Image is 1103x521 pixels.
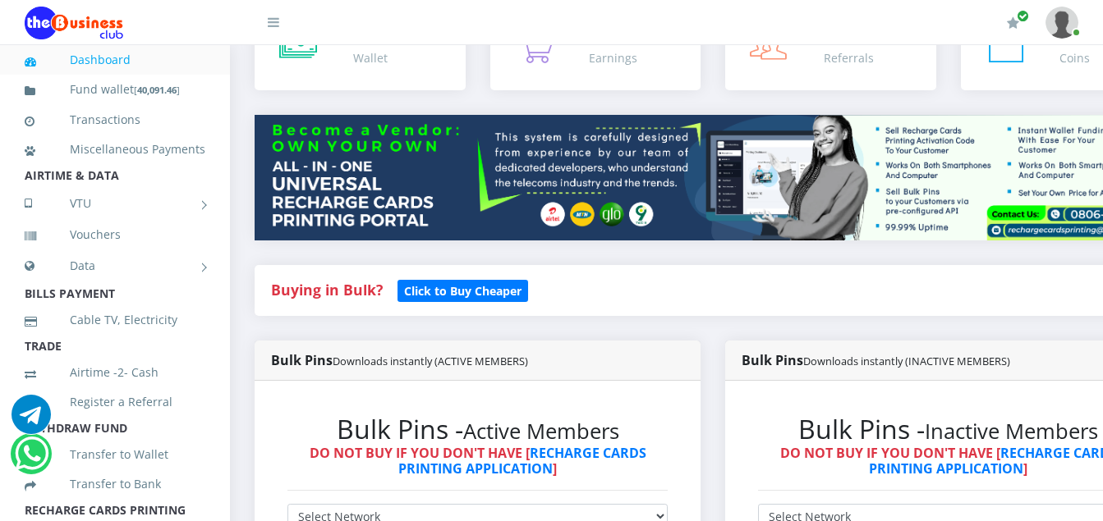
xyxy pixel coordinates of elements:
a: Click to Buy Cheaper [398,280,528,299]
a: Miscellaneous Payments [25,130,205,168]
img: Logo [25,7,123,39]
a: Chat for support [15,446,48,473]
strong: DO NOT BUY IF YOU DON'T HAVE [ ] [310,444,646,478]
small: Downloads instantly (INACTIVE MEMBERS) [803,354,1010,368]
a: RECHARGE CARDS PRINTING APPLICATION [398,444,646,478]
div: Wallet [353,49,413,66]
small: Inactive Members [925,417,1098,446]
a: Cable TV, Electricity [25,301,205,339]
a: Transactions [25,101,205,139]
small: Downloads instantly (ACTIVE MEMBERS) [333,354,528,368]
span: Renew/Upgrade Subscription [1017,10,1029,22]
a: Vouchers [25,216,205,254]
b: Click to Buy Cheaper [404,283,522,299]
a: Register a Referral [25,383,205,421]
a: VTU [25,183,205,224]
a: 0/0 Referrals [725,8,936,90]
a: Transfer to Bank [25,465,205,503]
a: Dashboard [25,41,205,79]
div: Coins [1059,49,1090,66]
a: Transfer to Wallet [25,436,205,473]
small: [ ] [134,84,180,96]
a: Chat for support [11,407,51,434]
a: Airtime -2- Cash [25,354,205,391]
strong: Bulk Pins [271,351,528,369]
h2: Bulk Pins - [287,414,668,445]
small: Active Members [463,417,619,446]
a: ₦40,091 Wallet [255,8,466,90]
a: Fund wallet[40,091.46] [25,71,205,109]
strong: Bulk Pins [742,351,1010,369]
div: Referrals [824,49,874,66]
strong: Buying in Bulk? [271,280,383,299]
a: ₦30.00/₦30 Earnings [490,8,701,90]
b: 40,091.46 [137,84,177,96]
div: Earnings [589,49,675,66]
i: Renew/Upgrade Subscription [1007,16,1019,30]
a: Data [25,245,205,286]
img: User [1046,7,1078,39]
